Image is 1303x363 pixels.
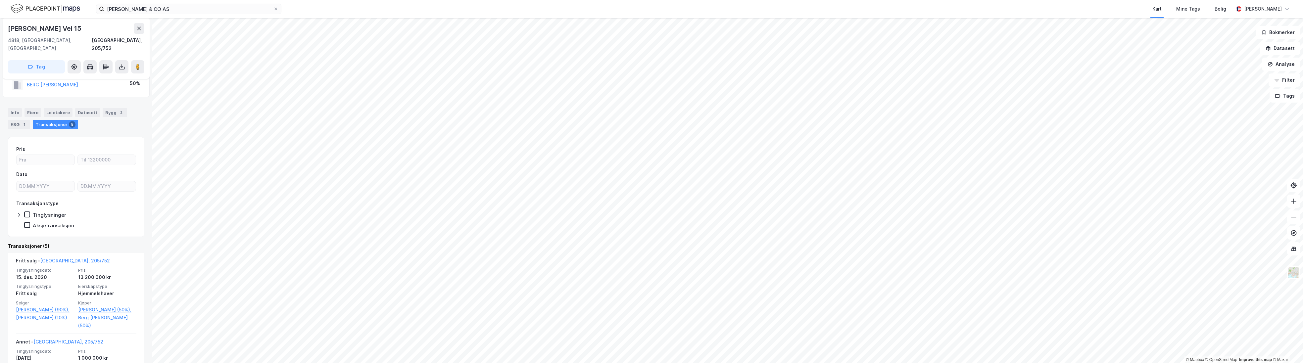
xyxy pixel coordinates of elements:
button: Tags [1270,89,1300,103]
span: Selger [16,300,74,306]
div: 5 [69,121,75,128]
div: [DATE] [16,354,74,362]
div: 13 200 000 kr [78,273,136,281]
span: Tinglysningsdato [16,267,74,273]
div: Aksjetransaksjon [33,222,74,229]
a: Improve this map [1239,357,1272,362]
div: Eiere [24,108,41,117]
a: OpenStreetMap [1205,357,1237,362]
div: Transaksjoner (5) [8,242,144,250]
a: [PERSON_NAME] (50%), [78,306,136,314]
input: DD.MM.YYYY [78,181,136,191]
a: [GEOGRAPHIC_DATA], 205/752 [40,258,110,263]
button: Tag [8,60,65,73]
a: Berg [PERSON_NAME] (50%) [78,314,136,330]
div: Hjemmelshaver [78,290,136,297]
div: 1 000 000 kr [78,354,136,362]
div: Annet - [16,338,103,348]
div: Kart [1152,5,1162,13]
div: Tinglysninger [33,212,66,218]
a: [PERSON_NAME] (10%) [16,314,74,322]
div: Info [8,108,22,117]
div: 4818, [GEOGRAPHIC_DATA], [GEOGRAPHIC_DATA] [8,36,92,52]
div: ESG [8,120,30,129]
img: Z [1287,266,1300,279]
span: Tinglysningsdato [16,348,74,354]
div: Dato [16,170,27,178]
div: 15. des. 2020 [16,273,74,281]
div: [PERSON_NAME] Vei 15 [8,23,83,34]
input: Søk på adresse, matrikkel, gårdeiere, leietakere eller personer [104,4,273,14]
div: 1 [21,121,27,128]
input: Fra [17,155,74,165]
span: Pris [78,267,136,273]
button: Bokmerker [1256,26,1300,39]
div: Pris [16,145,25,153]
input: DD.MM.YYYY [17,181,74,191]
span: Tinglysningstype [16,284,74,289]
div: Fritt salg [16,290,74,297]
div: Fritt salg - [16,257,110,267]
div: Bolig [1215,5,1226,13]
button: Filter [1269,73,1300,87]
div: Kontrollprogram for chat [1270,331,1303,363]
div: Transaksjoner [33,120,78,129]
div: [PERSON_NAME] [1244,5,1282,13]
iframe: Chat Widget [1270,331,1303,363]
span: Pris [78,348,136,354]
div: [GEOGRAPHIC_DATA], 205/752 [92,36,144,52]
div: 50% [130,79,140,87]
a: [GEOGRAPHIC_DATA], 205/752 [33,339,103,344]
div: Datasett [75,108,100,117]
span: Eierskapstype [78,284,136,289]
a: Mapbox [1186,357,1204,362]
a: [PERSON_NAME] (90%), [16,306,74,314]
span: Kjøper [78,300,136,306]
div: 2 [118,109,124,116]
div: Transaksjonstype [16,200,59,207]
button: Analyse [1262,58,1300,71]
img: logo.f888ab2527a4732fd821a326f86c7f29.svg [11,3,80,15]
input: Til 13200000 [78,155,136,165]
div: Mine Tags [1176,5,1200,13]
button: Datasett [1260,42,1300,55]
div: Leietakere [44,108,72,117]
div: Bygg [103,108,127,117]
